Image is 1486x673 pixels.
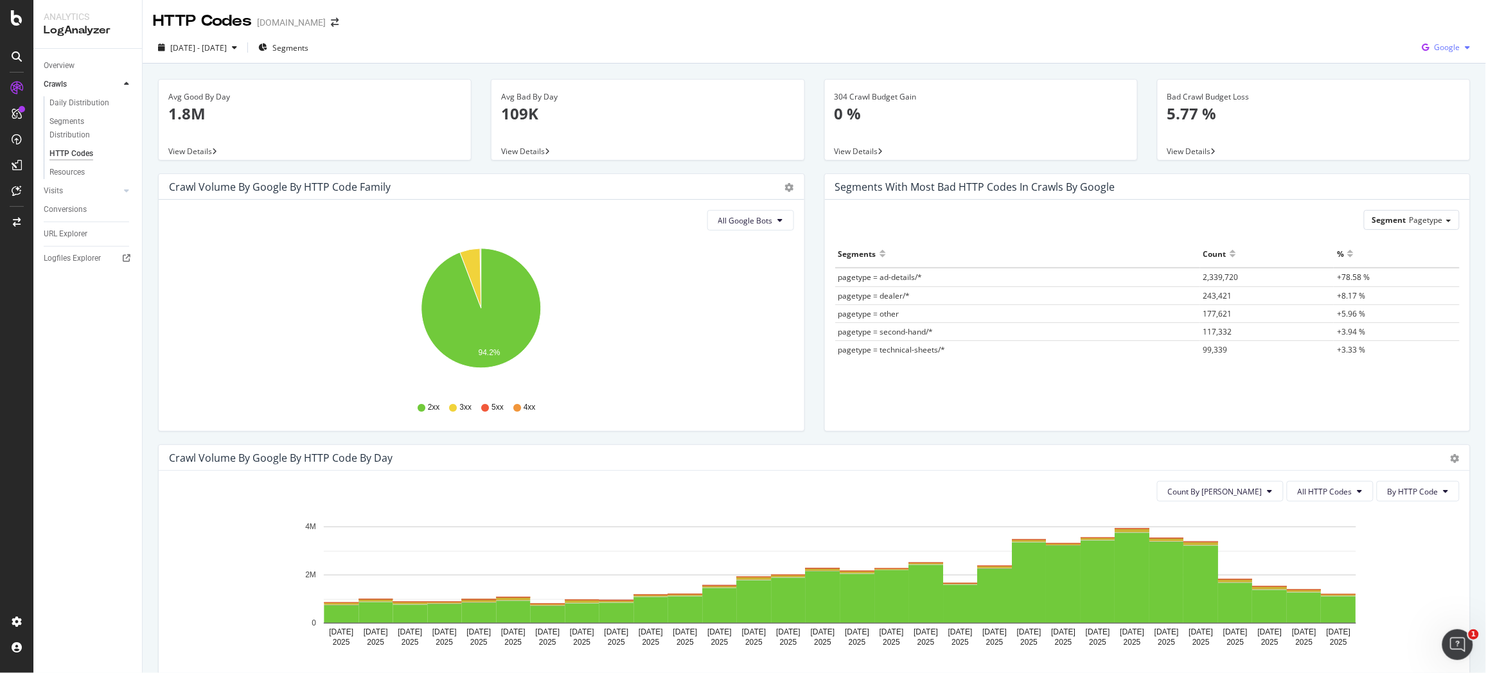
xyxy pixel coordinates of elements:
[44,252,133,265] a: Logfiles Explorer
[1189,627,1214,636] text: [DATE]
[814,638,831,647] text: 2025
[44,78,120,91] a: Crawls
[501,103,794,125] p: 109K
[1292,627,1316,636] text: [DATE]
[1337,308,1365,319] span: +5.96 %
[835,180,1115,193] div: Segments with most bad HTTP codes in Crawls by google
[677,638,694,647] text: 2025
[505,638,522,647] text: 2025
[570,627,594,636] text: [DATE]
[501,627,526,636] text: [DATE]
[835,146,878,157] span: View Details
[305,523,316,532] text: 4M
[1203,326,1232,337] span: 117,332
[539,638,556,647] text: 2025
[785,183,794,192] div: gear
[49,147,133,161] a: HTTP Codes
[1330,638,1347,647] text: 2025
[312,619,316,628] text: 0
[1167,91,1460,103] div: Bad Crawl Budget Loss
[44,59,133,73] a: Overview
[1327,627,1351,636] text: [DATE]
[49,115,121,142] div: Segments Distribution
[1021,638,1038,647] text: 2025
[948,627,973,636] text: [DATE]
[1124,638,1141,647] text: 2025
[305,571,316,580] text: 2M
[883,638,900,647] text: 2025
[44,184,120,198] a: Visits
[1337,243,1344,264] div: %
[49,96,133,110] a: Daily Distribution
[711,638,729,647] text: 2025
[742,627,766,636] text: [DATE]
[1203,272,1239,283] span: 2,339,720
[1168,486,1262,497] span: Count By Day
[1337,344,1365,355] span: +3.33 %
[329,627,353,636] text: [DATE]
[835,103,1128,125] p: 0 %
[1223,627,1248,636] text: [DATE]
[1203,290,1232,301] span: 243,421
[44,59,75,73] div: Overview
[1377,481,1460,502] button: By HTTP Code
[1227,638,1244,647] text: 2025
[1055,638,1072,647] text: 2025
[1287,481,1374,502] button: All HTTP Codes
[460,402,472,413] span: 3xx
[1296,638,1313,647] text: 2025
[745,638,763,647] text: 2025
[880,627,904,636] text: [DATE]
[1372,214,1406,225] span: Segment
[49,147,93,161] div: HTTP Codes
[1203,308,1232,319] span: 177,621
[467,627,491,636] text: [DATE]
[501,91,794,103] div: Avg Bad By Day
[44,10,132,23] div: Analytics
[49,166,133,179] a: Resources
[169,180,391,193] div: Crawl Volume by google by HTTP Code Family
[780,638,797,647] text: 2025
[536,627,560,636] text: [DATE]
[608,638,625,647] text: 2025
[811,627,835,636] text: [DATE]
[44,203,87,216] div: Conversions
[1469,629,1479,640] span: 1
[1157,481,1284,502] button: Count By [PERSON_NAME]
[333,638,350,647] text: 2025
[49,115,133,142] a: Segments Distribution
[707,627,732,636] text: [DATE]
[168,103,461,125] p: 1.8M
[849,638,866,647] text: 2025
[838,344,946,355] span: pagetype = technical-sheets/*
[44,227,87,241] div: URL Explorer
[1203,344,1228,355] span: 99,339
[501,146,545,157] span: View Details
[1017,627,1041,636] text: [DATE]
[1090,638,1107,647] text: 2025
[272,42,308,53] span: Segments
[44,227,133,241] a: URL Explorer
[257,16,326,29] div: [DOMAIN_NAME]
[1167,146,1211,157] span: View Details
[845,627,869,636] text: [DATE]
[838,272,923,283] span: pagetype = ad-details/*
[436,638,454,647] text: 2025
[914,627,938,636] text: [DATE]
[169,512,1460,661] svg: A chart.
[838,290,910,301] span: pagetype = dealer/*
[983,627,1007,636] text: [DATE]
[1120,627,1145,636] text: [DATE]
[1410,214,1443,225] span: Pagetype
[1337,326,1365,337] span: +3.94 %
[1086,627,1110,636] text: [DATE]
[1442,629,1473,660] iframe: Intercom live chat
[1388,486,1438,497] span: By HTTP Code
[718,215,773,226] span: All Google Bots
[331,18,339,27] div: arrow-right-arrow-left
[1158,638,1176,647] text: 2025
[1167,103,1460,125] p: 5.77 %
[364,627,388,636] text: [DATE]
[776,627,800,636] text: [DATE]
